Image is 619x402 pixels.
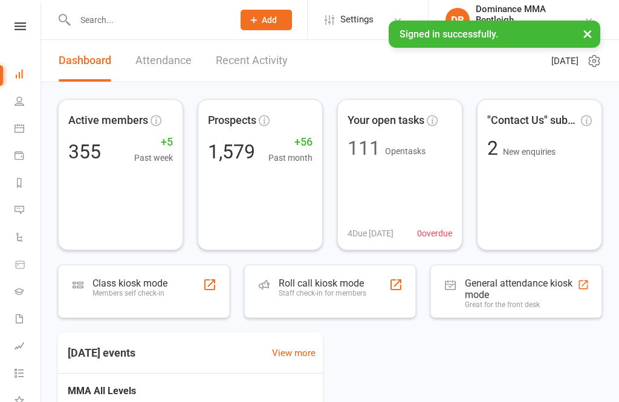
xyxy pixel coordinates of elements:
a: Recent Activity [216,40,288,82]
span: Past month [268,151,313,164]
span: 4 Due [DATE] [348,227,394,240]
div: 1,579 [208,142,255,161]
span: Open tasks [385,146,426,156]
span: Your open tasks [348,112,424,129]
button: × [577,21,598,47]
span: New enquiries [503,147,556,157]
a: Attendance [135,40,192,82]
span: 0 overdue [417,227,452,240]
div: Great for the front desk [465,300,577,309]
input: Search... [71,11,225,28]
div: General attendance kiosk mode [465,277,577,300]
a: Product Sales [15,252,42,279]
h3: [DATE] events [58,342,145,364]
span: 2 [487,137,503,160]
div: Members self check-in [92,289,167,297]
a: Calendar [15,116,42,143]
span: Add [262,15,277,25]
a: View more [272,346,316,360]
a: Reports [15,170,42,198]
a: Dashboard [15,62,42,89]
div: 111 [348,138,380,158]
a: Dashboard [59,40,111,82]
span: Settings [340,6,374,33]
a: Payments [15,143,42,170]
button: Add [241,10,292,30]
a: Assessments [15,334,42,361]
div: Staff check-in for members [279,289,366,297]
span: +5 [134,134,173,151]
span: Past week [134,151,173,164]
span: Signed in successfully. [400,28,498,40]
a: People [15,89,42,116]
div: 355 [68,142,101,161]
div: Class kiosk mode [92,277,167,289]
span: Active members [68,112,148,129]
span: Prospects [208,112,256,129]
div: Dominance MMA Bentleigh [476,4,584,25]
span: "Contact Us" submissions [487,112,578,129]
span: MMA All Levels [68,383,258,399]
div: Roll call kiosk mode [279,277,366,289]
div: DB [446,8,470,32]
span: +56 [268,134,313,151]
span: [DATE] [551,54,578,68]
